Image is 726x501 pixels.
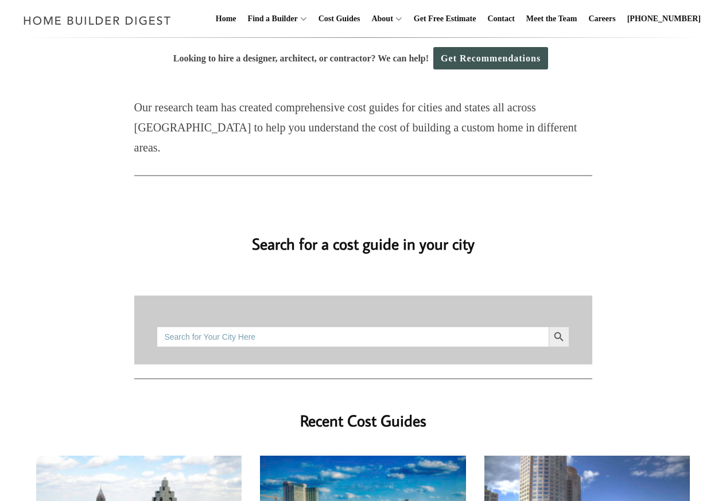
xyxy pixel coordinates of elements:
a: Cost Guides [314,1,365,37]
a: Get Free Estimate [409,1,481,37]
svg: Search [553,331,565,343]
a: [PHONE_NUMBER] [623,1,705,37]
a: Careers [584,1,620,37]
a: Meet the Team [522,1,582,37]
a: Home [211,1,241,37]
a: Get Recommendations [433,47,548,69]
a: Contact [483,1,519,37]
img: Home Builder Digest [18,9,176,32]
a: About [367,1,393,37]
p: Our research team has created comprehensive cost guides for cities and states all across [GEOGRAP... [134,98,592,158]
a: Find a Builder [243,1,298,37]
h2: Recent Cost Guides [134,393,592,433]
input: Search for Your City Here [157,327,548,347]
h2: Search for a cost guide in your city [36,216,690,255]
